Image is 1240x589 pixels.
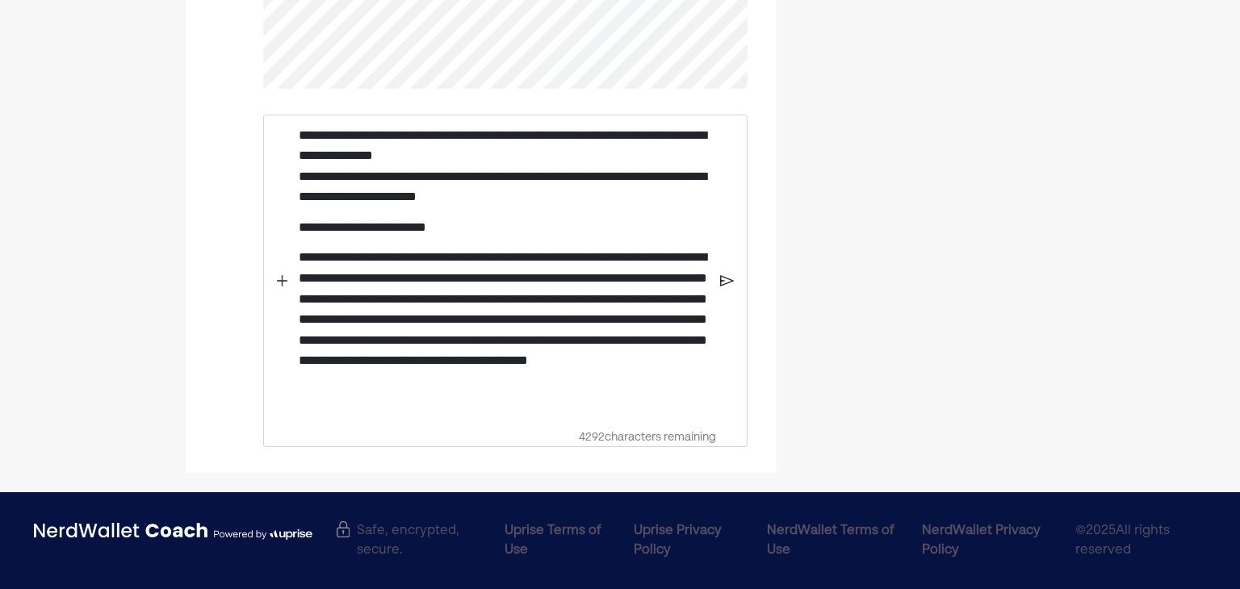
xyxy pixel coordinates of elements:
div: NerdWallet Privacy Policy [922,521,1056,560]
div: Safe, encrypted, secure. [337,521,485,536]
span: © 2025 All rights reserved [1075,521,1206,560]
div: Uprise Privacy Policy [634,521,741,560]
div: Uprise Terms of Use [505,521,608,560]
div: NerdWallet Terms of Use [767,521,896,560]
div: Rich Text Editor. Editing area: main [291,115,716,422]
div: 4292 characters remaining [291,428,716,446]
